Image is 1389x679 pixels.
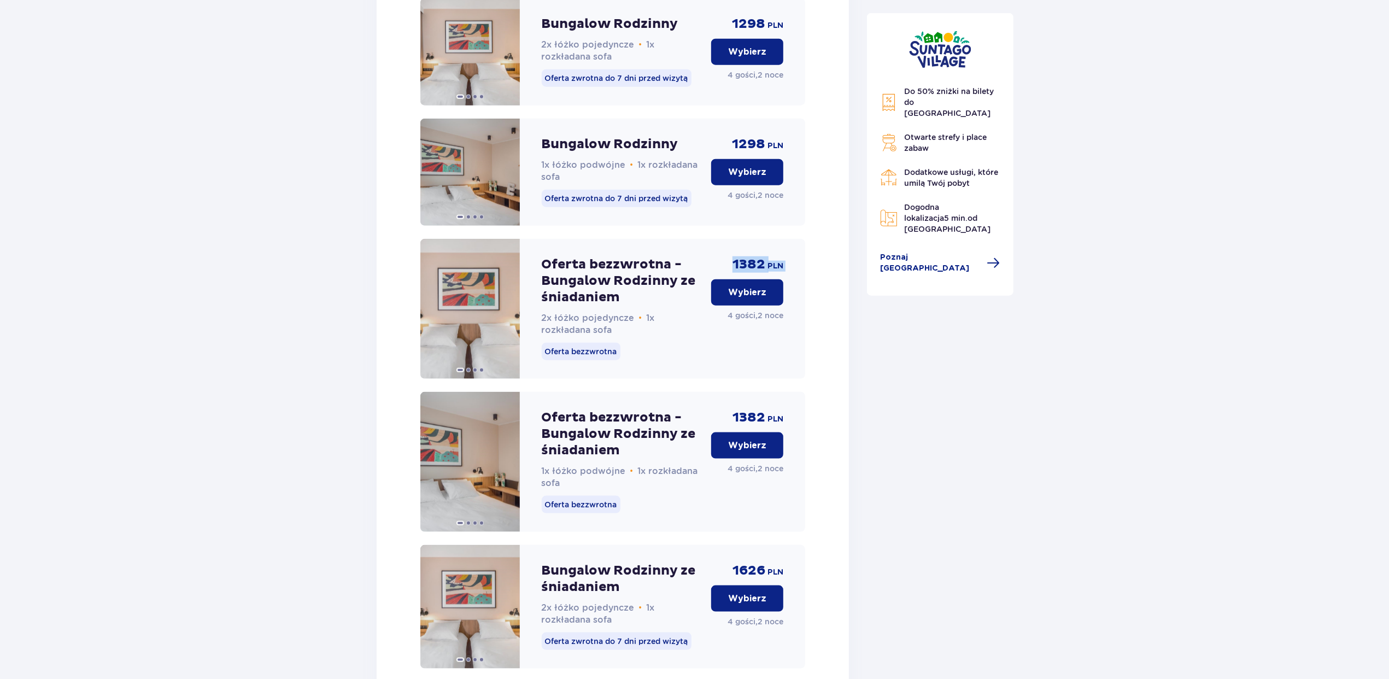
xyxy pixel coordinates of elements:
[542,69,691,87] p: Oferta zwrotna do 7 dni przed wizytą
[542,563,703,595] p: Bungalow Rodzinny ze śniadaniem
[420,545,520,669] img: Bungalow Rodzinny ze śniadaniem
[904,203,991,233] span: Dogodna lokalizacja od [GEOGRAPHIC_DATA]
[904,87,994,118] span: Do 50% zniżki na bilety do [GEOGRAPHIC_DATA]
[767,20,783,31] p: PLN
[732,136,765,153] p: 1298
[728,440,766,452] p: Wybierz
[542,256,703,306] p: Oferta bezzwrotna - Bungalow Rodzinny ze śniadaniem
[542,136,678,153] p: Bungalow Rodzinny
[728,463,783,474] p: 4 gości , 2 noce
[767,567,783,578] p: PLN
[904,168,998,188] span: Dodatkowe usługi, które umilą Twój pobyt
[542,496,620,513] p: Oferta bezzwrotna
[542,16,678,32] p: Bungalow Rodzinny
[767,141,783,151] p: PLN
[728,593,766,605] p: Wybierz
[728,46,766,58] p: Wybierz
[711,39,783,65] button: Wybierz
[711,432,783,459] button: Wybierz
[420,239,520,379] img: Oferta bezzwrotna - Bungalow Rodzinny ze śniadaniem
[904,133,987,153] span: Otwarte strefy i place zabaw
[639,313,642,324] span: •
[767,414,783,425] p: PLN
[542,409,703,459] p: Oferta bezzwrotna - Bungalow Rodzinny ze śniadaniem
[728,166,766,178] p: Wybierz
[728,310,783,321] p: 4 gości , 2 noce
[542,466,626,476] span: 1x łóżko podwójne
[728,190,783,201] p: 4 gości , 2 noce
[542,190,691,207] p: Oferta zwrotna do 7 dni przed wizytą
[728,616,783,627] p: 4 gości , 2 noce
[909,31,971,68] img: Suntago Village
[880,252,981,274] span: Poznaj [GEOGRAPHIC_DATA]
[420,392,520,532] img: Oferta bezzwrotna - Bungalow Rodzinny ze śniadaniem
[880,169,898,186] img: Restaurant Icon
[732,563,765,579] p: 1626
[880,252,1000,274] a: Poznaj [GEOGRAPHIC_DATA]
[880,209,898,227] img: Map Icon
[732,16,765,32] p: 1298
[732,409,765,426] p: 1382
[880,93,898,112] img: Discount Icon
[711,159,783,185] button: Wybierz
[542,633,691,650] p: Oferta zwrotna do 7 dni przed wizytą
[420,119,520,226] img: Bungalow Rodzinny
[542,343,620,360] p: Oferta bezzwrotna
[639,602,642,613] span: •
[711,279,783,306] button: Wybierz
[732,256,765,273] p: 1382
[639,39,642,50] span: •
[728,69,783,80] p: 4 gości , 2 noce
[767,261,783,272] p: PLN
[542,39,635,50] span: 2x łóżko pojedyncze
[944,214,968,223] span: 5 min.
[711,586,783,612] button: Wybierz
[728,286,766,298] p: Wybierz
[630,466,634,477] span: •
[630,160,634,171] span: •
[880,134,898,151] img: Grill Icon
[542,602,635,613] span: 2x łóżko pojedyncze
[542,313,635,323] span: 2x łóżko pojedyncze
[542,160,626,170] span: 1x łóżko podwójne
